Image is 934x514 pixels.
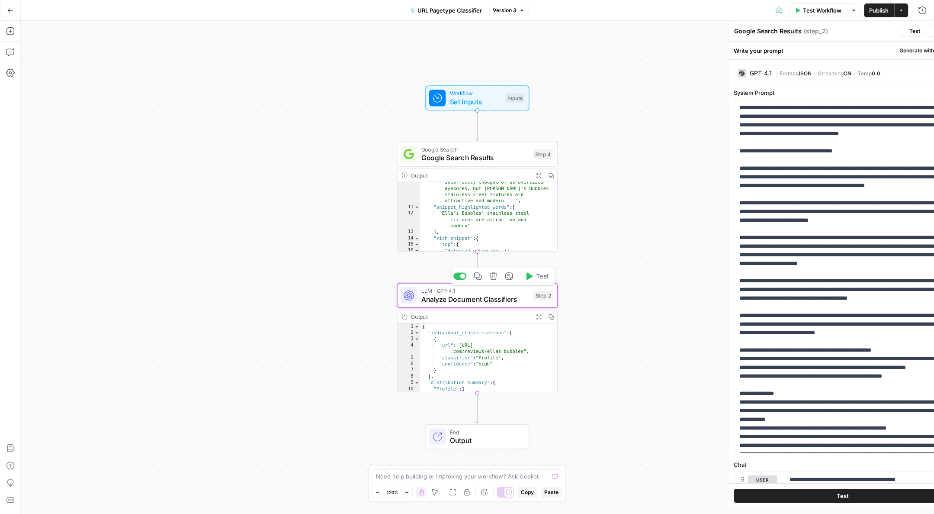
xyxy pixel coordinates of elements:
div: 1 [398,323,420,330]
span: Test [536,272,549,281]
div: Output [411,313,530,321]
div: 9 [398,380,420,386]
span: | [851,68,858,77]
span: Analyze Document Classifiers [421,294,530,304]
div: 14 [398,235,420,241]
div: GPT-4.1 [750,70,772,76]
span: Toggle code folding, rows 14 through 24 [414,235,420,241]
div: Google SearchGoogle Search ResultsStep 4Output incorrectly thought of as oversized eyesores, but ... [397,142,558,252]
div: Step 4 [533,149,553,159]
g: Edge from start to step_4 [476,110,479,141]
span: Toggle code folding, rows 1 through 12 [414,323,420,330]
span: Toggle code folding, rows 9 through 11 [414,380,420,386]
span: LLM · GPT-4.1 [421,287,530,295]
div: 15 [398,242,420,248]
span: Temp [858,70,872,77]
button: Copy [517,487,537,498]
div: Step 2 [533,291,553,301]
div: WorkflowSet InputsInputs [397,86,558,111]
div: LLM · GPT-4.1Analyze Document ClassifiersStep 2TestOutput{ "individual_classifications":[ { "url"... [397,283,558,393]
div: 7 [398,367,420,373]
span: Format [780,70,797,77]
span: JSON [797,70,812,77]
span: Output [450,435,520,446]
div: 5 [398,355,420,361]
span: 120% [386,489,398,496]
button: Version 3 [489,5,528,16]
button: user [748,475,777,484]
span: | [812,68,818,77]
button: Paste [541,487,562,498]
div: 11 [398,204,420,210]
span: Toggle code folding, rows 3 through 7 [414,336,420,342]
div: 4 [398,342,420,355]
g: Edge from step_2 to end [476,393,479,423]
span: URL Pagetype Classifier [417,6,482,15]
div: 6 [398,361,420,367]
span: ON [844,70,851,77]
span: Toggle code folding, rows 16 through 18 [414,248,420,254]
span: Google Search Results [421,152,529,163]
span: Test [837,492,849,501]
span: Version 3 [493,6,517,14]
div: 3 [398,336,420,342]
button: Test Workflow [790,3,847,17]
div: 13 [398,229,420,235]
div: 16 [398,248,420,254]
span: Workflow [450,89,501,97]
span: Streaming [818,70,844,77]
div: 2 [398,330,420,336]
span: Publish [869,6,889,15]
div: EndOutput [397,424,558,449]
button: URL Pagetype Classifier [404,3,487,17]
span: Toggle code folding, rows 2 through 8 [414,330,420,336]
span: Google Search [421,145,529,154]
div: 11 [398,392,420,398]
span: Set Inputs [450,97,501,107]
div: 10 [398,173,420,204]
span: Test [909,27,920,35]
div: Inputs [505,94,524,103]
span: 0.0 [872,70,880,77]
div: Output [411,171,530,180]
span: Toggle code folding, rows 15 through 23 [414,242,420,248]
span: End [450,428,520,436]
button: Test [898,26,924,37]
button: Test [520,269,552,283]
textarea: Google Search Results [734,27,802,36]
button: Publish [864,3,894,17]
span: Test Workflow [803,6,842,15]
span: Paste [544,488,558,496]
span: Copy [521,488,534,496]
div: 8 [398,373,420,379]
div: 10 [398,386,420,392]
span: ( step_2 ) [804,27,828,36]
span: Toggle code folding, rows 11 through 13 [414,204,420,210]
span: | [775,68,780,77]
div: 12 [398,210,420,229]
